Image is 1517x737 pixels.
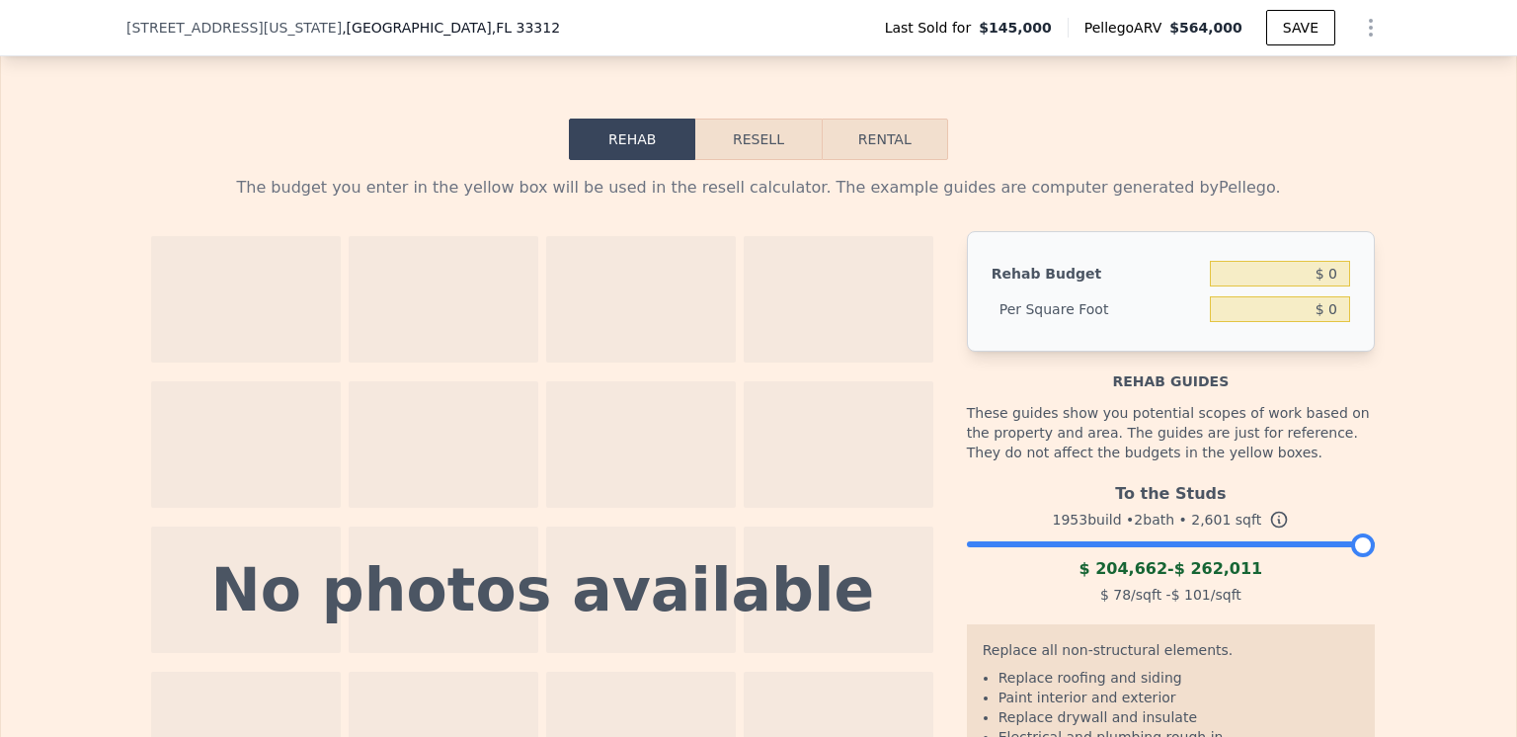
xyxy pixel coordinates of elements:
button: SAVE [1266,10,1335,45]
li: Replace roofing and siding [998,668,1359,688]
li: Paint interior and exterior [998,688,1359,707]
span: , [GEOGRAPHIC_DATA] [342,18,560,38]
div: /sqft - /sqft [967,581,1375,609]
button: Rehab [569,119,695,160]
div: 1953 build • 2 bath • sqft [967,506,1375,533]
button: Resell [695,119,821,160]
span: 2,601 [1191,512,1231,528]
li: Replace drywall and insulate [998,707,1359,727]
span: $564,000 [1169,20,1242,36]
button: Rental [822,119,948,160]
span: $ 262,011 [1174,559,1263,578]
div: Rehab Budget [992,256,1202,291]
div: To the Studs [967,474,1375,506]
div: Per Square Foot [992,291,1202,327]
div: The budget you enter in the yellow box will be used in the resell calculator. The example guides ... [142,176,1375,200]
span: $ 101 [1171,587,1211,603]
span: , FL 33312 [492,20,560,36]
div: - [967,557,1375,581]
div: These guides show you potential scopes of work based on the property and area. The guides are jus... [967,391,1375,474]
button: Show Options [1351,8,1391,47]
span: [STREET_ADDRESS][US_STATE] [126,18,342,38]
div: Replace all non-structural elements. [983,640,1359,668]
span: Pellego ARV [1084,18,1170,38]
div: No photos available [211,560,875,619]
span: $145,000 [979,18,1052,38]
span: $ 204,662 [1078,559,1167,578]
span: Last Sold for [885,18,980,38]
span: $ 78 [1100,587,1131,603]
div: Rehab guides [967,352,1375,391]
